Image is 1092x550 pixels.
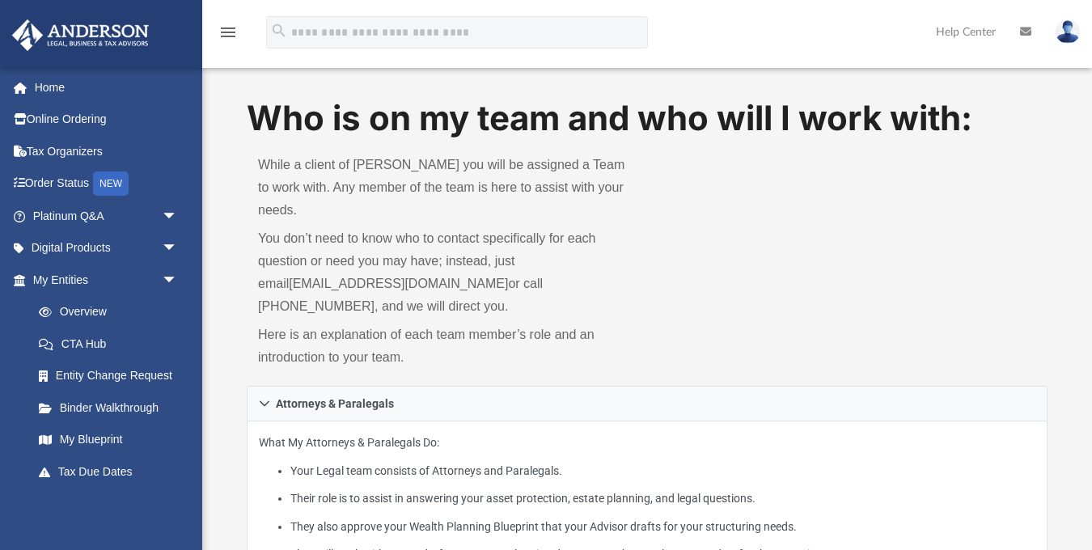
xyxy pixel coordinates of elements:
[11,135,202,167] a: Tax Organizers
[162,488,194,521] span: arrow_drop_down
[162,232,194,265] span: arrow_drop_down
[218,31,238,42] a: menu
[23,328,202,360] a: CTA Hub
[290,461,1035,481] li: Your Legal team consists of Attorneys and Paralegals.
[247,95,1048,142] h1: Who is on my team and who will I work with:
[11,264,202,296] a: My Entitiesarrow_drop_down
[7,19,154,51] img: Anderson Advisors Platinum Portal
[290,517,1035,537] li: They also approve your Wealth Planning Blueprint that your Advisor drafts for your structuring ne...
[247,386,1048,421] a: Attorneys & Paralegals
[23,360,202,392] a: Entity Change Request
[11,104,202,136] a: Online Ordering
[258,227,636,318] p: You don’t need to know who to contact specifically for each question or need you may have; instea...
[270,22,288,40] i: search
[23,296,202,328] a: Overview
[11,167,202,201] a: Order StatusNEW
[23,391,202,424] a: Binder Walkthrough
[162,264,194,297] span: arrow_drop_down
[23,424,194,456] a: My Blueprint
[11,71,202,104] a: Home
[289,277,508,290] a: [EMAIL_ADDRESS][DOMAIN_NAME]
[1056,20,1080,44] img: User Pic
[290,489,1035,509] li: Their role is to assist in answering your asset protection, estate planning, and legal questions.
[258,324,636,369] p: Here is an explanation of each team member’s role and an introduction to your team.
[23,455,202,488] a: Tax Due Dates
[276,398,394,409] span: Attorneys & Paralegals
[162,200,194,233] span: arrow_drop_down
[258,154,636,222] p: While a client of [PERSON_NAME] you will be assigned a Team to work with. Any member of the team ...
[11,488,194,520] a: My Anderson Teamarrow_drop_down
[11,200,202,232] a: Platinum Q&Aarrow_drop_down
[11,232,202,264] a: Digital Productsarrow_drop_down
[93,171,129,196] div: NEW
[218,23,238,42] i: menu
